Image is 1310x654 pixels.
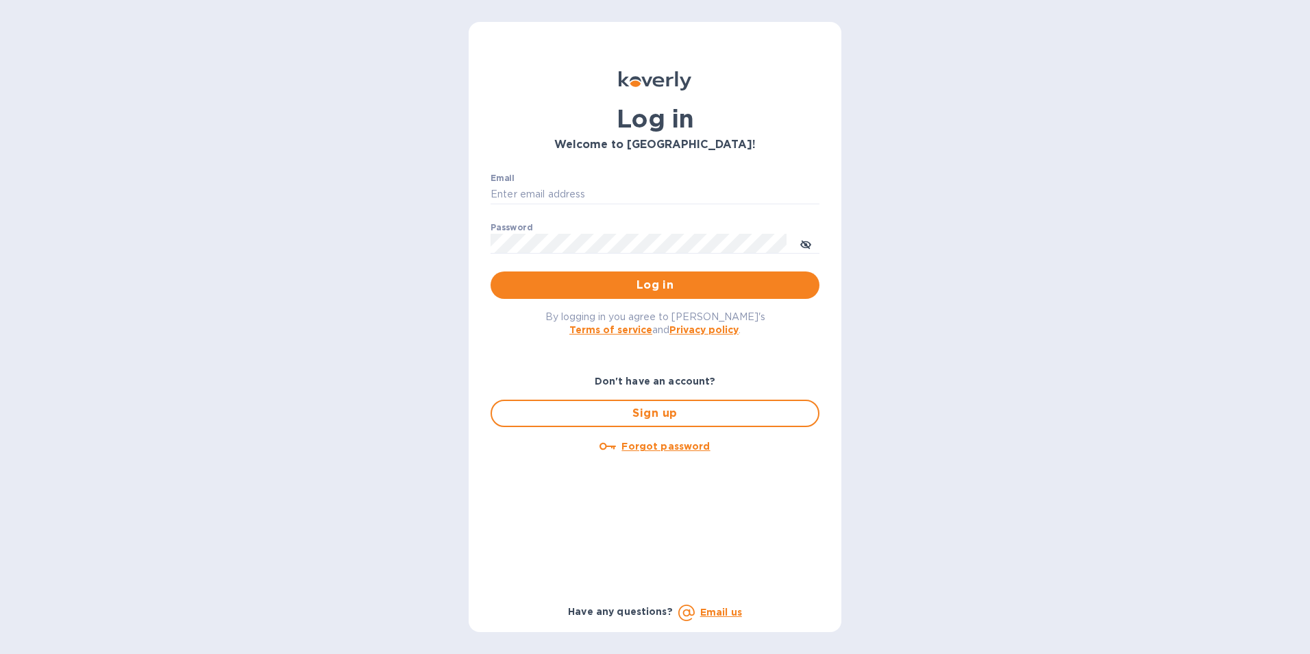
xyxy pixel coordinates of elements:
[491,138,819,152] h3: Welcome to [GEOGRAPHIC_DATA]!
[595,376,716,387] b: Don't have an account?
[491,223,532,232] label: Password
[491,174,515,182] label: Email
[669,324,739,335] a: Privacy policy
[502,277,808,293] span: Log in
[503,405,807,422] span: Sign up
[491,271,819,299] button: Log in
[568,606,673,617] b: Have any questions?
[491,184,819,205] input: Enter email address
[491,400,819,427] button: Sign up
[491,104,819,133] h1: Log in
[792,230,819,257] button: toggle password visibility
[569,324,652,335] a: Terms of service
[621,441,710,452] u: Forgot password
[545,311,765,335] span: By logging in you agree to [PERSON_NAME]'s and .
[619,71,691,90] img: Koverly
[700,607,742,618] a: Email us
